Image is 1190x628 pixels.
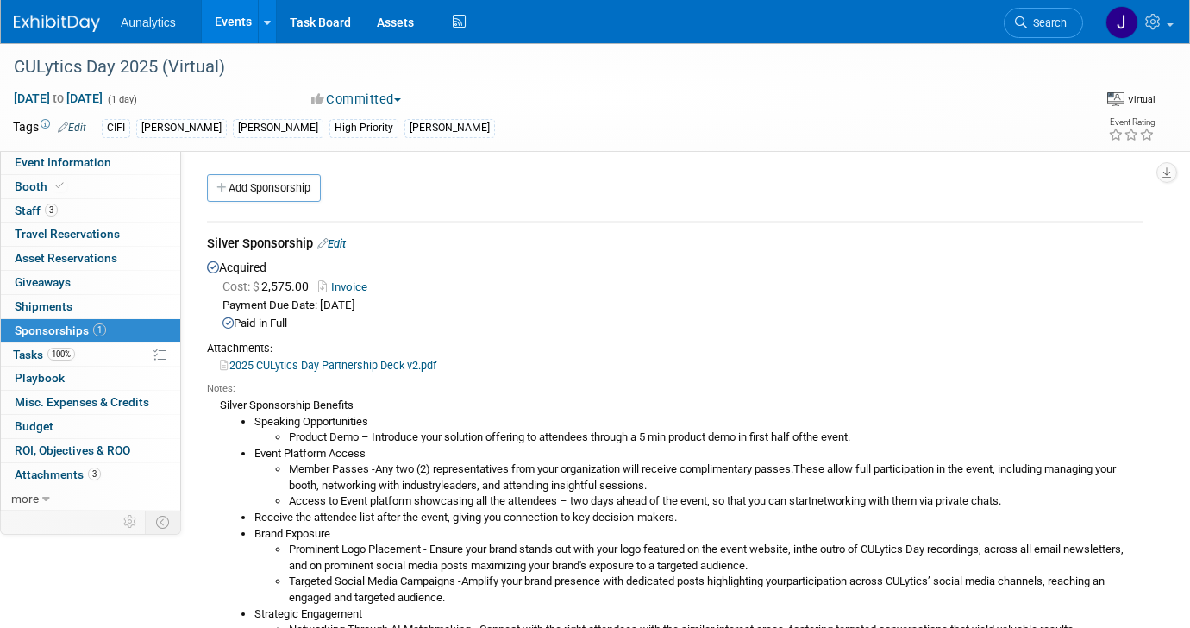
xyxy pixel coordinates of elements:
td: Personalize Event Tab Strip [116,511,146,533]
a: Add Sponsorship [207,174,321,202]
div: Event Rating [1108,118,1155,127]
li: Member Passes -Any two (2) representatives from your organization will receive complimentary pass... [289,462,1143,493]
span: more [11,492,39,506]
span: Giveaways [15,275,71,289]
span: Sponsorships [15,323,106,337]
img: ExhibitDay [14,15,100,32]
a: Event Information [1,151,180,174]
div: CIFI [102,119,130,137]
span: 1 [93,323,106,336]
a: Edit [317,237,346,250]
span: Staff [15,204,58,217]
span: Misc. Expenses & Credits [15,395,149,409]
a: Booth [1,175,180,198]
a: Staff3 [1,199,180,223]
span: 3 [45,204,58,217]
span: to [50,91,66,105]
div: Virtual [1127,93,1156,106]
div: [PERSON_NAME] [404,119,495,137]
div: Attachments: [207,341,1143,356]
span: Aunalytics [121,16,176,29]
a: Tasks100% [1,343,180,367]
li: Product Demo – Introduce your solution offering to attendees through a 5 min product demo in firs... [289,430,1143,446]
li: Event Platform Access [254,446,1143,510]
a: more [1,487,180,511]
span: [DATE] [DATE] [13,91,103,106]
td: Toggle Event Tabs [146,511,181,533]
li: Access to Event platform showcasing all the attendees – two days ahead of the event, so that you ... [289,493,1143,510]
span: Budget [15,419,53,433]
div: High Priority [329,119,398,137]
i: Booth reservation complete [55,181,64,191]
li: Brand Exposure [254,526,1143,606]
span: Search [1027,16,1067,29]
button: Committed [305,91,408,109]
li: Targeted Social Media Campaigns -Amplify your brand presence with dedicated posts highlighting yo... [289,574,1143,606]
span: (1 day) [106,94,137,105]
span: Playbook [15,371,65,385]
div: [PERSON_NAME] [233,119,323,137]
a: Attachments3 [1,463,180,487]
div: Silver Sponsorship [207,235,1143,256]
a: Playbook [1,367,180,390]
span: Cost: $ [222,279,261,293]
div: Notes: [207,382,1143,396]
span: ROI, Objectives & ROO [15,443,130,457]
span: Travel Reservations [15,227,120,241]
a: Misc. Expenses & Credits [1,391,180,414]
a: 2025 CULytics Day Partnership Deck v2.pdf [220,359,436,372]
img: Julie Grisanti-Cieslak [1105,6,1138,39]
td: Tags [13,118,86,138]
li: Prominent Logo Placement - Ensure your brand stands out with your logo featured on the event webs... [289,542,1143,574]
span: Attachments [15,468,101,481]
li: Speaking Opportunities [254,414,1143,446]
a: Search [1004,8,1083,38]
div: Paid in Full [222,316,1143,332]
span: 100% [47,348,75,361]
a: Asset Reservations [1,247,180,270]
a: Sponsorships1 [1,319,180,342]
a: Shipments [1,295,180,318]
div: Event Format [1107,90,1156,107]
span: Tasks [13,348,75,361]
span: Booth [15,179,67,193]
span: Shipments [15,299,72,313]
a: Edit [58,122,86,134]
a: Budget [1,415,180,438]
div: [PERSON_NAME] [136,119,227,137]
div: CULytics Day 2025 (Virtual) [8,52,1058,83]
span: Event Information [15,155,111,169]
span: Asset Reservations [15,251,117,265]
a: Giveaways [1,271,180,294]
a: ROI, Objectives & ROO [1,439,180,462]
img: Format-Virtual.png [1107,92,1124,106]
a: Travel Reservations [1,223,180,246]
div: Payment Due Date: [DATE] [222,298,1143,314]
div: Event Format [986,90,1156,116]
a: Invoice [318,280,374,293]
span: 2,575.00 [222,279,316,293]
li: Receive the attendee list after the event, giving you connection to key decision-makers. [254,510,1143,526]
span: 3 [88,468,101,480]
